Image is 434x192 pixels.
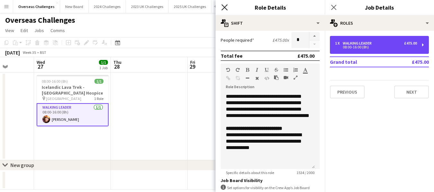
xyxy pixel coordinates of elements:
[325,15,434,31] div: Roles
[94,79,103,84] span: 1/1
[34,28,44,33] span: Jobs
[391,57,429,67] td: £475.00
[284,67,288,72] button: Unordered List
[291,170,320,175] span: 1534 / 2000
[216,15,325,31] div: Shift
[264,67,269,72] button: Underline
[293,67,298,72] button: Ordered List
[40,50,46,55] div: BST
[89,0,126,13] button: 2024 Challenges
[264,76,269,81] button: HTML Code
[303,67,307,72] button: Text Color
[297,53,314,59] div: £475.00
[99,60,108,65] span: 1/1
[226,67,230,72] button: Undo
[48,26,67,35] a: Comms
[293,75,298,80] button: Fullscreen
[272,37,289,43] div: £475.00 x
[21,50,37,55] span: Week 35
[245,76,250,81] button: Horizontal Line
[330,86,365,98] button: Previous
[274,75,279,80] button: Paste as plain text
[221,170,279,175] span: Specific details about this role
[274,67,279,72] button: Strikethrough
[190,59,195,65] span: Fri
[255,76,259,81] button: Clear Formatting
[10,162,34,168] div: New group
[343,41,374,46] div: Walking Leader
[37,103,109,126] app-card-role: Walking Leader1/108:00-16:00 (8h)[PERSON_NAME]
[221,37,254,43] label: People required
[394,86,429,98] button: Next
[221,185,320,191] div: Set options for visibility on the Crew App’s Job Board
[284,75,288,80] button: Insert video
[189,63,195,70] span: 29
[3,26,17,35] a: View
[113,59,121,65] span: Thu
[169,0,211,13] button: 2025 UK Challenges
[32,26,47,35] a: Jobs
[330,57,391,67] td: Grand total
[5,28,14,33] span: View
[235,67,240,72] button: Redo
[216,3,325,12] h3: Role Details
[37,75,109,126] app-job-card: 08:00-16:00 (8h)1/1Icelandic Lava Trek - [GEOGRAPHIC_DATA] Hospice [GEOGRAPHIC_DATA]1 RoleWalking...
[221,53,243,59] div: Total fee
[335,46,417,49] div: 08:00-16:00 (8h)
[309,32,320,40] button: Increase
[46,96,81,101] span: [GEOGRAPHIC_DATA]
[94,96,103,101] span: 1 Role
[245,67,250,72] button: Bold
[13,0,60,13] button: Overseas Challenges
[5,49,20,56] div: [DATE]
[18,26,31,35] a: Edit
[42,79,68,84] span: 08:00-16:00 (8h)
[221,178,320,183] h3: Job Board Visibility
[112,63,121,70] span: 28
[37,84,109,96] h3: Icelandic Lava Trek - [GEOGRAPHIC_DATA] Hospice
[99,65,108,70] div: 1 Job
[325,3,434,12] h3: Job Details
[5,15,75,25] h1: Overseas Challenges
[255,67,259,72] button: Italic
[50,28,65,33] span: Comms
[60,0,89,13] button: New Board
[36,63,45,70] span: 27
[21,28,28,33] span: Edit
[404,41,417,46] div: £475.00
[126,0,169,13] button: 2023 UK Challenges
[335,41,343,46] div: 1 x
[37,59,45,65] span: Wed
